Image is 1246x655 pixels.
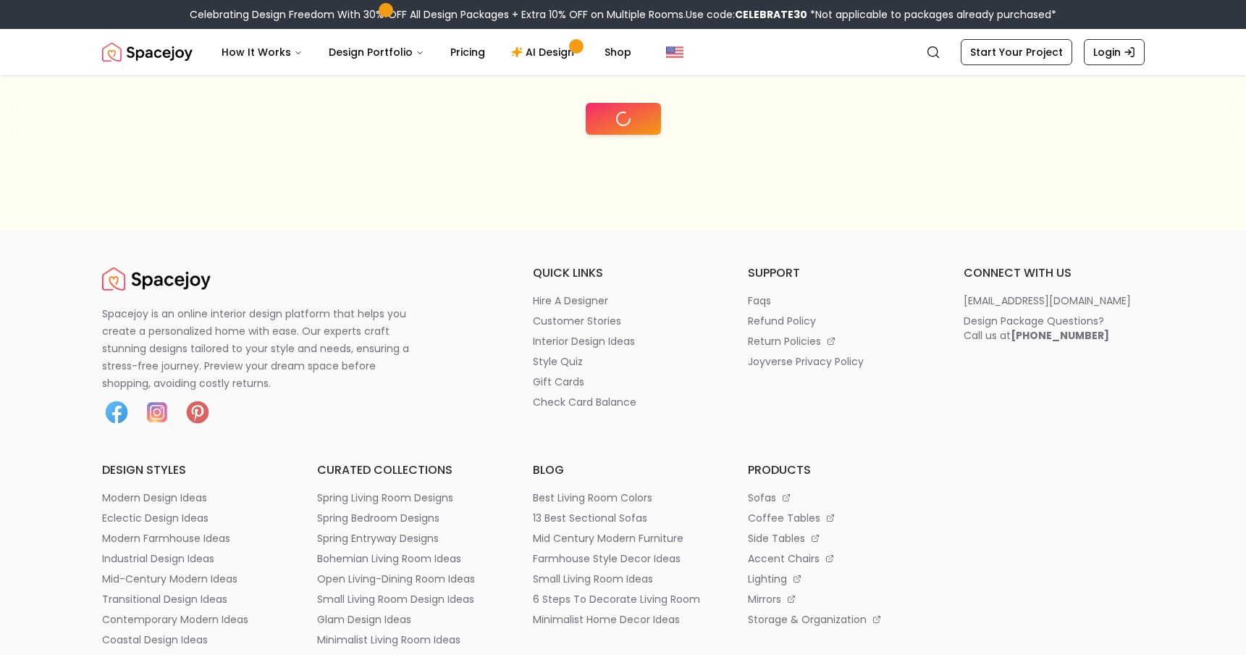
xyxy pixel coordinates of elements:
img: Spacejoy Logo [102,38,193,67]
a: mirrors [748,592,929,606]
button: Design Portfolio [317,38,436,67]
p: open living-dining room ideas [317,572,475,586]
p: accent chairs [748,551,820,566]
p: style quiz [533,354,583,369]
a: Pricing [439,38,497,67]
a: mid century modern furniture [533,531,714,546]
p: best living room colors [533,491,652,505]
h6: connect with us [964,264,1145,282]
a: small living room ideas [533,572,714,586]
a: spring entryway designs [317,531,498,546]
a: side tables [748,531,929,546]
p: bohemian living room ideas [317,551,461,566]
p: spring living room designs [317,491,453,505]
p: coffee tables [748,511,820,525]
b: CELEBRATE30 [735,7,807,22]
span: *Not applicable to packages already purchased* [807,7,1056,22]
h6: products [748,462,929,479]
p: spring entryway designs [317,531,439,546]
p: glam design ideas [317,612,411,627]
a: Spacejoy [102,264,211,293]
p: small living room ideas [533,572,653,586]
p: gift cards [533,375,584,389]
p: eclectic design ideas [102,511,209,525]
p: faqs [748,293,771,308]
a: modern design ideas [102,491,283,505]
p: modern farmhouse ideas [102,531,230,546]
a: minimalist home decor ideas [533,612,714,627]
a: industrial design ideas [102,551,283,566]
p: mirrors [748,592,781,606]
a: lighting [748,572,929,586]
img: Instagram icon [143,398,172,427]
a: mid-century modern ideas [102,572,283,586]
a: AI Design [500,38,590,67]
a: Login [1084,39,1145,65]
a: bohemian living room ideas [317,551,498,566]
p: storage & organization [748,612,867,627]
a: storage & organization [748,612,929,627]
p: refund policy [748,314,816,328]
p: spring bedroom designs [317,511,439,525]
a: gift cards [533,375,714,389]
a: farmhouse style decor ideas [533,551,714,566]
p: mid-century modern ideas [102,572,237,586]
p: Spacejoy is an online interior design platform that helps you create a personalized home with eas... [102,305,426,392]
div: Celebrating Design Freedom With 30% OFF All Design Packages + Extra 10% OFF on Multiple Rooms. [190,7,1056,22]
a: best living room colors [533,491,714,505]
nav: Main [210,38,643,67]
a: coffee tables [748,511,929,525]
p: modern design ideas [102,491,207,505]
a: accent chairs [748,551,929,566]
a: [EMAIL_ADDRESS][DOMAIN_NAME] [964,293,1145,308]
p: joyverse privacy policy [748,354,864,369]
a: glam design ideas [317,612,498,627]
a: coastal design ideas [102,633,283,647]
a: modern farmhouse ideas [102,531,283,546]
h6: curated collections [317,462,498,479]
p: transitional design ideas [102,592,227,606]
a: customer stories [533,314,714,328]
a: hire a designer [533,293,714,308]
span: Use code: [686,7,807,22]
p: sofas [748,491,776,505]
p: small living room design ideas [317,592,474,606]
p: mid century modern furniture [533,531,683,546]
a: spring bedroom designs [317,511,498,525]
a: style quiz [533,354,714,369]
p: farmhouse style decor ideas [533,551,681,566]
a: faqs [748,293,929,308]
p: return policies [748,334,821,349]
a: open living-dining room ideas [317,572,498,586]
a: refund policy [748,314,929,328]
div: Design Package Questions? Call us at [964,314,1109,343]
p: 13 best sectional sofas [533,511,647,525]
p: customer stories [533,314,621,328]
a: transitional design ideas [102,592,283,606]
p: 6 steps to decorate living room [533,592,700,606]
h6: design styles [102,462,283,479]
img: Pinterest icon [183,398,212,427]
a: sofas [748,491,929,505]
h6: quick links [533,264,714,282]
a: Shop [593,38,643,67]
a: 6 steps to decorate living room [533,592,714,606]
p: hire a designer [533,293,608,308]
a: Spacejoy [102,38,193,67]
a: minimalist living room ideas [317,633,498,647]
img: United States [666,43,683,61]
button: How It Works [210,38,314,67]
a: Start Your Project [961,39,1072,65]
b: [PHONE_NUMBER] [1011,328,1109,343]
img: Spacejoy Logo [102,264,211,293]
a: eclectic design ideas [102,511,283,525]
p: contemporary modern ideas [102,612,248,627]
a: contemporary modern ideas [102,612,283,627]
p: minimalist home decor ideas [533,612,680,627]
a: check card balance [533,395,714,409]
img: Facebook icon [102,398,131,427]
a: joyverse privacy policy [748,354,929,369]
